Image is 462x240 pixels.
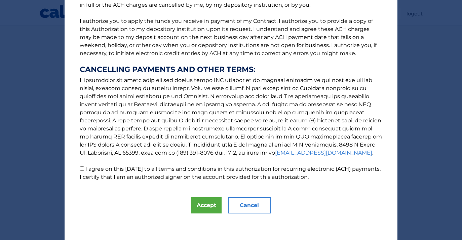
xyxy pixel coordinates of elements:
[80,166,381,180] label: I agree on this [DATE] to all terms and conditions in this authorization for recurring electronic...
[275,150,372,156] a: [EMAIL_ADDRESS][DOMAIN_NAME]
[191,197,222,213] button: Accept
[228,197,271,213] button: Cancel
[80,66,382,74] strong: CANCELLING PAYMENTS AND OTHER TERMS:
